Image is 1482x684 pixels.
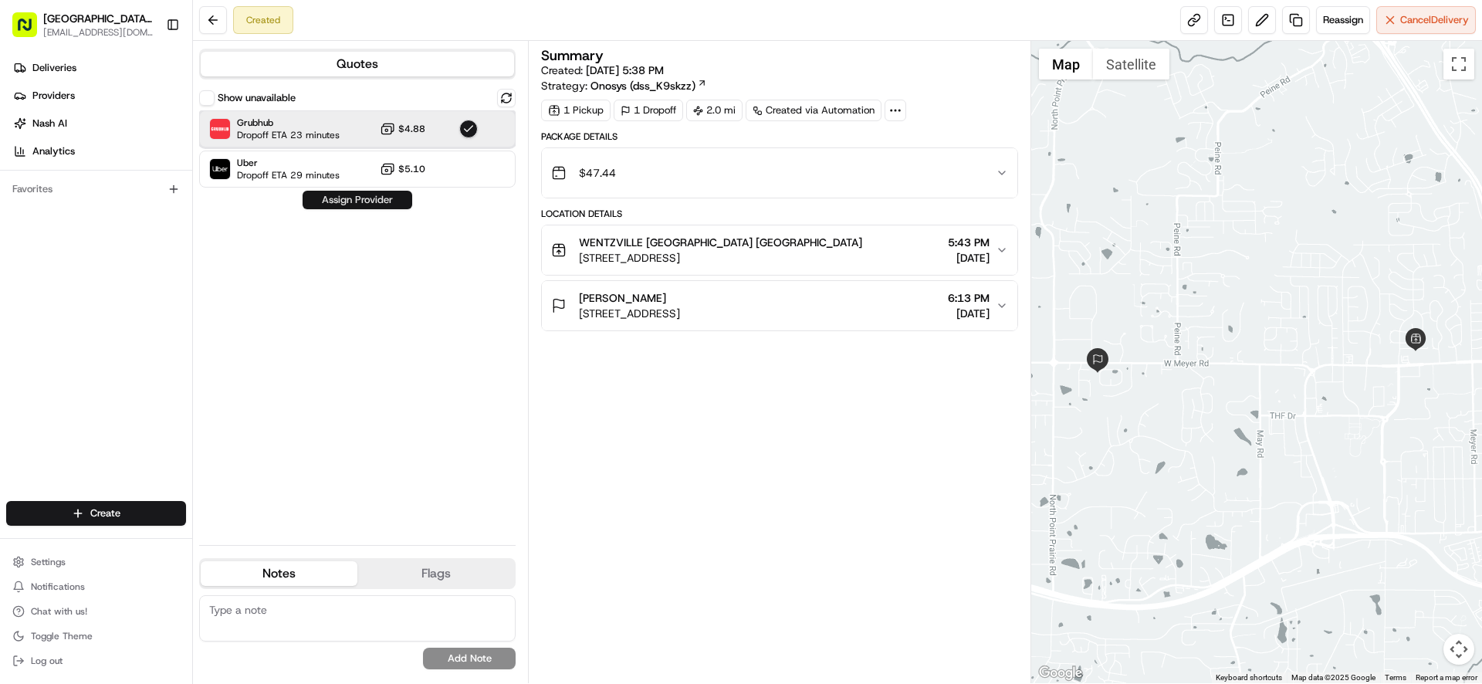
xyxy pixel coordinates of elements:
span: [DATE] 5:38 PM [586,63,664,77]
span: Pylon [154,383,187,394]
img: Google [1035,663,1086,683]
h3: Summary [541,49,604,63]
span: 6:13 PM [948,290,990,306]
button: CancelDelivery [1376,6,1476,34]
div: 2.0 mi [686,100,743,121]
span: [STREET_ADDRESS] [579,306,680,321]
button: Assign Provider [303,191,412,209]
a: Open this area in Google Maps (opens a new window) [1035,663,1086,683]
button: [PERSON_NAME][STREET_ADDRESS]6:13 PM[DATE] [542,281,1017,330]
span: API Documentation [146,345,248,361]
button: Settings [6,551,186,573]
span: [DATE] [948,306,990,321]
span: Dropoff ETA 29 minutes [237,169,340,181]
span: Chat with us! [31,605,87,618]
button: Toggle Theme [6,625,186,647]
button: See all [239,198,281,216]
span: [DATE] [51,239,83,252]
button: Reassign [1316,6,1370,34]
a: Deliveries [6,56,192,80]
button: [GEOGRAPHIC_DATA] - [GEOGRAPHIC_DATA], [GEOGRAPHIC_DATA] [43,11,154,26]
span: Dropoff ETA 23 minutes [237,129,340,141]
button: Log out [6,650,186,672]
span: Reassign [1323,13,1363,27]
span: Log out [31,655,63,667]
a: Powered byPylon [109,382,187,394]
button: $47.44 [542,148,1017,198]
span: Deliveries [32,61,76,75]
span: $5.10 [398,163,425,175]
span: Notifications [31,581,85,593]
button: Create [6,501,186,526]
button: Map camera controls [1443,634,1474,665]
button: [GEOGRAPHIC_DATA] - [GEOGRAPHIC_DATA], [GEOGRAPHIC_DATA][EMAIL_ADDRESS][DOMAIN_NAME] [6,6,160,43]
span: $4.88 [398,123,425,135]
span: Settings [31,556,66,568]
button: Start new chat [262,152,281,171]
input: Clear [40,100,255,116]
a: Terms (opens in new tab) [1385,673,1406,682]
p: Welcome 👋 [15,62,281,86]
img: Grubhub [210,119,230,139]
img: Nash [15,15,46,46]
div: We're available if you need us! [69,163,212,175]
span: Grubhub [237,117,340,129]
span: 5:43 PM [948,235,990,250]
button: WENTZVILLE [GEOGRAPHIC_DATA] [GEOGRAPHIC_DATA][STREET_ADDRESS]5:43 PM[DATE] [542,225,1017,275]
div: Strategy: [541,78,707,93]
div: 💻 [130,347,143,359]
button: Keyboard shortcuts [1216,672,1282,683]
div: Start new chat [69,147,253,163]
span: Toggle Theme [31,630,93,642]
a: Onosys (dss_K9skzz) [590,78,707,93]
span: Map data ©2025 Google [1291,673,1375,682]
div: Past conversations [15,201,103,213]
div: 1 Dropoff [614,100,683,121]
span: Knowledge Base [31,345,118,361]
img: Uber [210,159,230,179]
span: [DATE] [948,250,990,266]
a: Created via Automation [746,100,881,121]
span: Cancel Delivery [1400,13,1469,27]
button: $5.10 [380,161,425,177]
a: 💻API Documentation [124,339,254,367]
div: Favorites [6,177,186,201]
span: $47.44 [579,165,616,181]
span: Uber [237,157,340,169]
span: Analytics [32,144,75,158]
img: 1736555255976-a54dd68f-1ca7-489b-9aae-adbdc363a1c4 [15,147,43,175]
button: Toggle fullscreen view [1443,49,1474,80]
button: Show satellite imagery [1093,49,1169,80]
button: [EMAIL_ADDRESS][DOMAIN_NAME] [43,26,154,39]
span: [STREET_ADDRESS] [579,250,862,266]
button: $4.88 [380,121,425,137]
a: Report a map error [1416,673,1477,682]
a: Providers [6,83,192,108]
label: Show unavailable [218,91,296,105]
div: Package Details [541,130,1017,143]
a: 📗Knowledge Base [9,339,124,367]
span: WENTZVILLE [GEOGRAPHIC_DATA] [GEOGRAPHIC_DATA] [579,235,862,250]
button: Flags [357,561,514,586]
div: 📗 [15,347,28,359]
button: Quotes [201,52,514,76]
span: Created: [541,63,664,78]
div: Location Details [541,208,1017,220]
img: 1732323095091-59ea418b-cfe3-43c8-9ae0-d0d06d6fd42c [32,147,60,175]
span: Providers [32,89,75,103]
span: Create [90,506,120,520]
button: Show street map [1039,49,1093,80]
div: 1 Pickup [541,100,611,121]
span: Onosys (dss_K9skzz) [590,78,695,93]
a: Analytics [6,139,192,164]
a: Nash AI [6,111,192,136]
button: Chat with us! [6,601,186,622]
span: [PERSON_NAME] [579,290,666,306]
span: Nash AI [32,117,67,130]
button: Notes [201,561,357,586]
button: Notifications [6,576,186,598]
span: [DATE] [51,281,83,293]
